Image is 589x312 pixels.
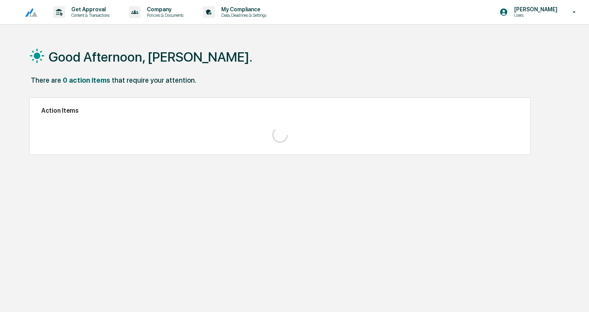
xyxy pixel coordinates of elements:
[215,6,270,12] p: My Compliance
[41,107,518,114] h2: Action Items
[141,12,187,18] p: Policies & Documents
[31,76,61,84] div: There are
[141,6,187,12] p: Company
[65,6,113,12] p: Get Approval
[215,12,270,18] p: Data, Deadlines & Settings
[508,6,561,12] p: [PERSON_NAME]
[508,12,561,18] p: Users
[19,7,37,17] img: logo
[112,76,196,84] div: that require your attention.
[65,12,113,18] p: Content & Transactions
[63,76,110,84] div: 0 action items
[49,49,252,65] h1: Good Afternoon, [PERSON_NAME].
